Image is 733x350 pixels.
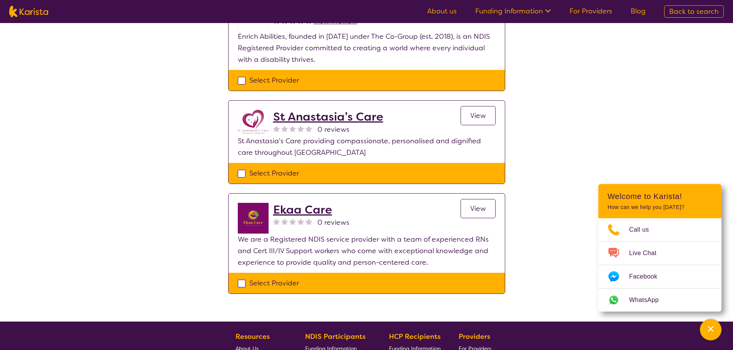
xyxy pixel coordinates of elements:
[629,224,658,236] span: Call us
[305,332,366,341] b: NDIS Participants
[297,125,304,132] img: nonereviewstar
[273,218,280,225] img: nonereviewstar
[470,204,486,213] span: View
[238,203,269,234] img: t0vpe8vcsdnpm0eaztw4.jpg
[608,204,712,211] p: How can we help you [DATE]?
[598,184,721,312] div: Channel Menu
[629,271,666,282] span: Facebook
[461,199,496,218] a: View
[569,7,612,16] a: For Providers
[598,218,721,312] ul: Choose channel
[273,203,349,217] a: Ekaa Care
[631,7,646,16] a: Blog
[297,218,304,225] img: nonereviewstar
[598,289,721,312] a: Web link opens in a new tab.
[317,124,349,135] span: 0 reviews
[306,125,312,132] img: nonereviewstar
[238,234,496,268] p: We are a Registered NDIS service provider with a team of experienced RNs and Cert III/IV Support ...
[281,218,288,225] img: nonereviewstar
[273,125,280,132] img: nonereviewstar
[281,125,288,132] img: nonereviewstar
[475,7,551,16] a: Funding Information
[389,332,441,341] b: HCP Recipients
[289,218,296,225] img: nonereviewstar
[9,6,48,17] img: Karista logo
[238,110,269,134] img: cvvk5ykyqvtt10if4gjk.png
[273,110,383,124] a: St Anastasia’s Care
[700,319,721,340] button: Channel Menu
[669,7,719,16] span: Back to search
[470,111,486,120] span: View
[629,247,666,259] span: Live Chat
[235,332,270,341] b: Resources
[289,125,296,132] img: nonereviewstar
[427,7,457,16] a: About us
[664,5,724,18] a: Back to search
[629,294,668,306] span: WhatsApp
[317,217,349,228] span: 0 reviews
[459,332,490,341] b: Providers
[238,31,496,65] p: Enrich Abilities, founded in [DATE] under The Co-Group (est. 2018), is an NDIS Registered Provide...
[608,192,712,201] h2: Welcome to Karista!
[461,106,496,125] a: View
[306,218,312,225] img: nonereviewstar
[238,135,496,158] p: St Anastasia's Care providing compassionate, personalised and dignified care throughout [GEOGRAPH...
